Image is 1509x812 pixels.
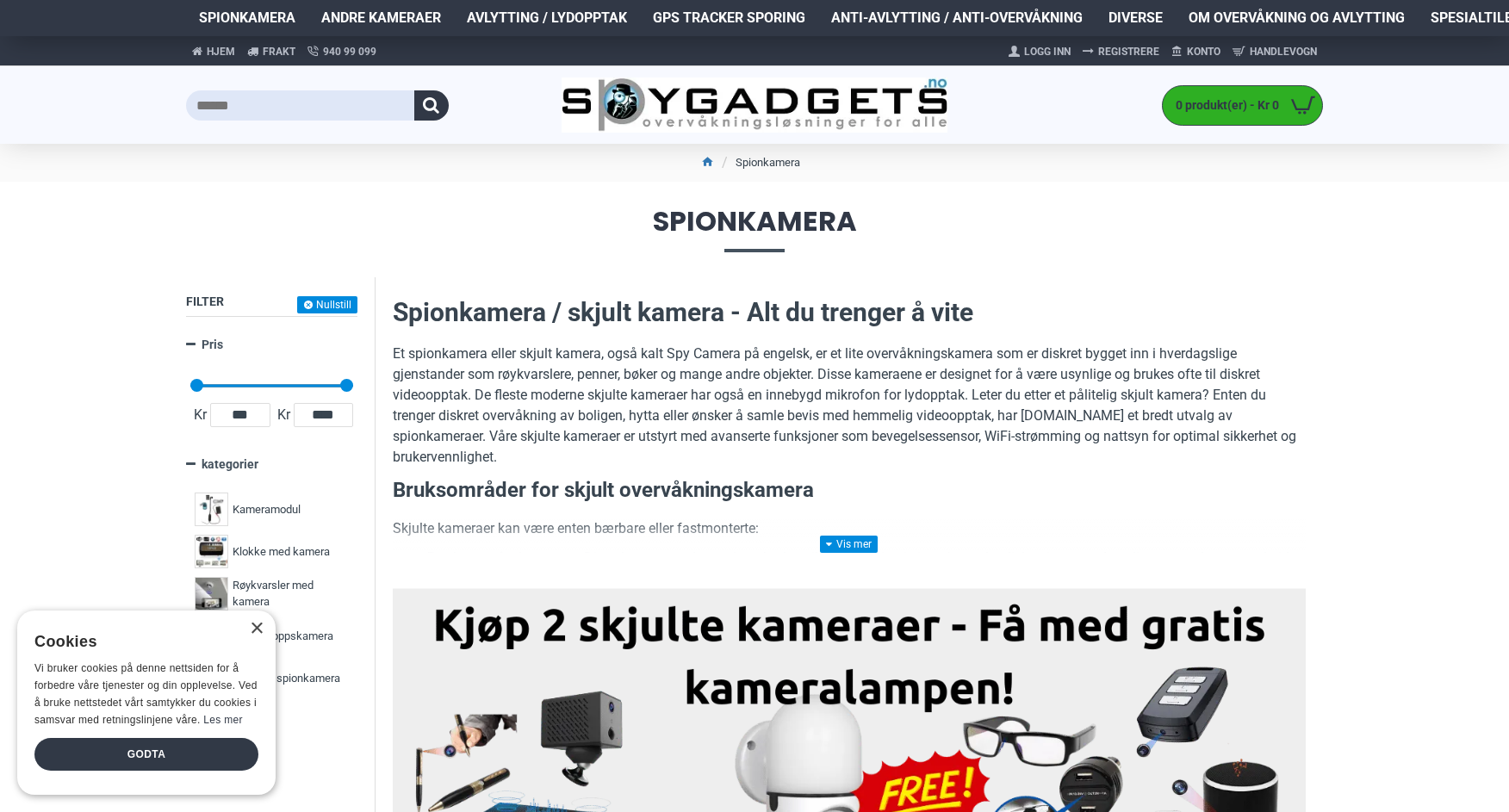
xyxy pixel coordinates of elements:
span: 940 99 099 [323,44,376,59]
span: Frakt [263,44,295,59]
span: Røykvarsler med kamera [233,577,345,611]
span: Spionkamera [186,208,1323,251]
span: Om overvåkning og avlytting [1189,8,1405,28]
a: Konto [1165,38,1226,65]
div: Godta [34,738,258,771]
span: Spionkamera [199,8,295,28]
a: Registrere [1077,38,1165,65]
h2: Spionkamera / skjult kamera - Alt du trenger å vite [393,294,1306,331]
span: Andre kameraer [321,8,441,28]
span: WiFi / IP spionkamera [233,670,340,687]
p: Et spionkamera eller skjult kamera, også kalt Spy Camera på engelsk, er et lite overvåkningskamer... [393,344,1306,468]
img: Kameramodul [195,493,228,526]
span: Filter [186,294,224,308]
img: SpyGadgets.no [562,77,948,133]
a: Logg Inn [1003,38,1077,65]
span: GPS Tracker Sporing [653,8,805,28]
a: 0 produkt(er) - Kr 0 [1163,86,1322,125]
a: Frakt [241,36,301,66]
span: Avlytting / Lydopptak [467,8,627,28]
p: Skjulte kameraer kan være enten bærbare eller fastmonterte: [393,518,1306,539]
span: Hjem [207,44,235,59]
strong: Bærbare spionkameraer: [427,549,584,566]
span: Konto [1187,44,1220,59]
span: Kr [190,405,210,425]
a: Les mer, opens a new window [203,714,242,726]
span: Vi bruker cookies på denne nettsiden for å forbedre våre tjenester og din opplevelse. Ved å bruke... [34,662,258,725]
a: Hjem [186,36,241,66]
a: Pris [186,330,357,360]
span: Kameramodul [233,501,301,518]
div: Close [250,623,263,635]
span: Klokke med kamera [233,543,330,561]
li: Disse kan tas med overalt og brukes til skjult filming i situasjoner der diskresjon er nødvendig ... [427,548,1306,589]
img: Røykvarsler med kamera [195,577,228,611]
span: Skjult kroppskamera [233,628,333,645]
span: Handlevogn [1250,44,1317,59]
span: Diverse [1108,8,1163,28]
a: kategorier [186,449,357,480]
a: Handlevogn [1226,38,1323,65]
span: Anti-avlytting / Anti-overvåkning [831,8,1083,28]
img: Klokke med kamera [195,535,228,568]
button: Nullstill [297,296,357,313]
span: Kr [274,405,294,425]
span: Logg Inn [1024,44,1071,59]
h3: Bruksområder for skjult overvåkningskamera [393,476,1306,505]
span: 0 produkt(er) - Kr 0 [1163,96,1283,115]
span: Registrere [1098,44,1159,59]
div: Cookies [34,623,247,660]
